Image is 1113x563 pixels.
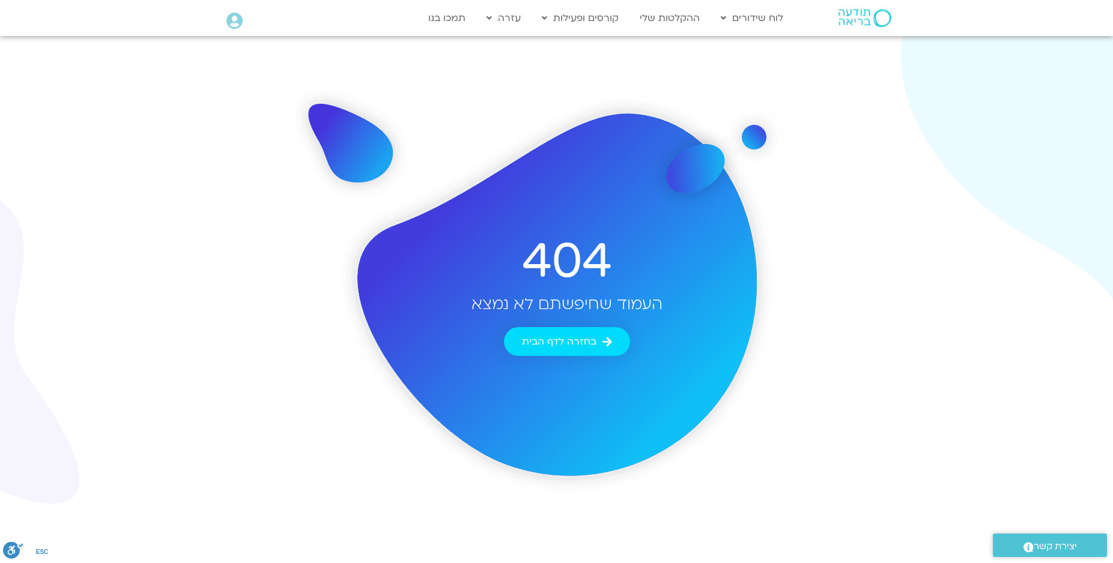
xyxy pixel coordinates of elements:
a: ההקלטות שלי [634,7,706,29]
a: קורסים ופעילות [536,7,625,29]
h2: 404 [464,233,671,291]
img: תודעה בריאה [839,9,891,27]
a: בחזרה לדף הבית [504,327,630,356]
span: בחזרה לדף הבית [522,336,596,347]
a: תמכו בנו [422,7,472,29]
a: לוח שידורים [715,7,789,29]
h2: העמוד שחיפשתם לא נמצא [464,294,671,315]
a: עזרה [481,7,527,29]
a: יצירת קשר [993,534,1107,557]
span: יצירת קשר [1034,538,1077,555]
